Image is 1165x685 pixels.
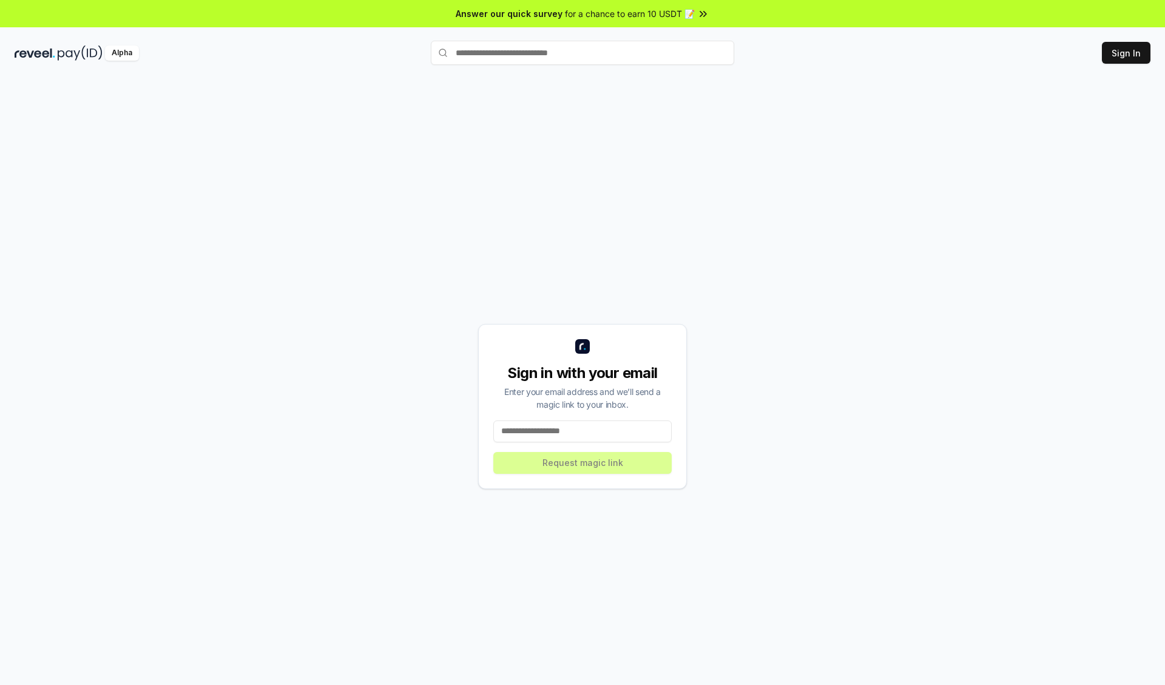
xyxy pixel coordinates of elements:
span: for a chance to earn 10 USDT 📝 [565,7,695,20]
span: Answer our quick survey [456,7,562,20]
img: pay_id [58,46,103,61]
img: reveel_dark [15,46,55,61]
div: Alpha [105,46,139,61]
img: logo_small [575,339,590,354]
div: Sign in with your email [493,363,672,383]
div: Enter your email address and we’ll send a magic link to your inbox. [493,385,672,411]
button: Sign In [1102,42,1150,64]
